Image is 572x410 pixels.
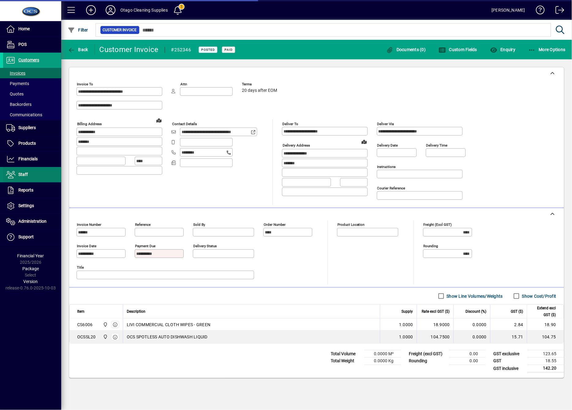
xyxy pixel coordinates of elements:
[449,350,486,358] td: 0.00
[406,358,449,365] td: Rounding
[3,89,61,99] a: Quotes
[127,334,208,340] span: OCS SPOTLESS AUTO DISHWASH LIQUID
[77,82,93,86] mat-label: Invoice To
[68,47,88,52] span: Back
[490,331,527,343] td: 15.71
[399,334,413,340] span: 1.0000
[3,151,61,167] a: Financials
[421,322,450,328] div: 18.9000
[120,5,168,15] div: Otago Cleaning Supplies
[6,91,24,96] span: Quotes
[242,82,279,86] span: Terms
[180,82,187,86] mat-label: Attn
[66,44,90,55] button: Back
[101,5,120,16] button: Profile
[466,308,487,315] span: Discount (%)
[377,165,396,169] mat-label: Instructions
[135,244,156,248] mat-label: Payment due
[529,47,566,52] span: More Options
[527,331,564,343] td: 104.75
[18,141,36,146] span: Products
[527,44,567,55] button: More Options
[242,88,277,93] span: 20 days after EOM
[101,321,108,328] span: Head Office
[3,229,61,245] a: Support
[193,223,205,227] mat-label: Sold by
[6,71,25,76] span: Invoices
[103,27,137,33] span: Customer Invoice
[337,223,365,227] mat-label: Product location
[446,293,503,299] label: Show Line Volumes/Weights
[3,183,61,198] a: Reports
[61,44,95,55] app-page-header-button: Back
[422,308,450,315] span: Rate excl GST ($)
[3,136,61,151] a: Products
[6,81,29,86] span: Payments
[171,45,191,55] div: #252346
[193,244,217,248] mat-label: Delivery status
[399,322,413,328] span: 1.0000
[453,319,490,331] td: 0.0000
[531,1,545,21] a: Knowledge Base
[3,110,61,120] a: Communications
[426,143,448,147] mat-label: Delivery time
[3,68,61,78] a: Invoices
[421,334,450,340] div: 104.7500
[6,102,32,107] span: Backorders
[3,78,61,89] a: Payments
[423,244,438,248] mat-label: Rounding
[439,47,477,52] span: Custom Fields
[453,331,490,343] td: 0.0000
[22,266,39,271] span: Package
[328,350,364,358] td: Total Volume
[449,358,486,365] td: 0.00
[377,122,394,126] mat-label: Deliver via
[6,112,42,117] span: Communications
[18,188,33,192] span: Reports
[17,253,44,258] span: Financial Year
[527,358,564,365] td: 18.55
[364,350,401,358] td: 0.0000 M³
[377,186,405,190] mat-label: Courier Reference
[3,99,61,110] a: Backorders
[100,45,159,54] div: Customer Invoice
[18,156,38,161] span: Financials
[492,5,525,15] div: [PERSON_NAME]
[406,350,449,358] td: Freight (excl GST)
[154,115,164,125] a: View on map
[18,42,27,47] span: POS
[386,47,426,52] span: Documents (0)
[18,234,34,239] span: Support
[377,143,398,147] mat-label: Delivery date
[77,334,96,340] div: OCSSL20
[490,319,527,331] td: 2.84
[328,358,364,365] td: Total Weight
[364,358,401,365] td: 0.0000 Kg
[77,322,93,328] div: CS6006
[3,214,61,229] a: Administration
[18,172,28,177] span: Staff
[135,223,151,227] mat-label: Reference
[423,223,452,227] mat-label: Freight (excl GST)
[224,48,233,52] span: Paid
[531,305,556,318] span: Extend excl GST ($)
[101,334,108,340] span: Head Office
[127,322,211,328] span: LIVI COMMERCIAL CLOTH WIPES - GREEN
[527,319,564,331] td: 18.90
[488,44,517,55] button: Enquiry
[66,24,90,35] button: Filter
[127,308,145,315] span: Description
[527,350,564,358] td: 123.65
[77,266,84,270] mat-label: Title
[18,26,30,31] span: Home
[18,58,39,62] span: Customers
[511,308,523,315] span: GST ($)
[385,44,427,55] button: Documents (0)
[68,28,88,32] span: Filter
[551,1,564,21] a: Logout
[18,125,36,130] span: Suppliers
[491,358,527,365] td: GST
[201,48,215,52] span: Posted
[437,44,479,55] button: Custom Fields
[24,279,38,284] span: Version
